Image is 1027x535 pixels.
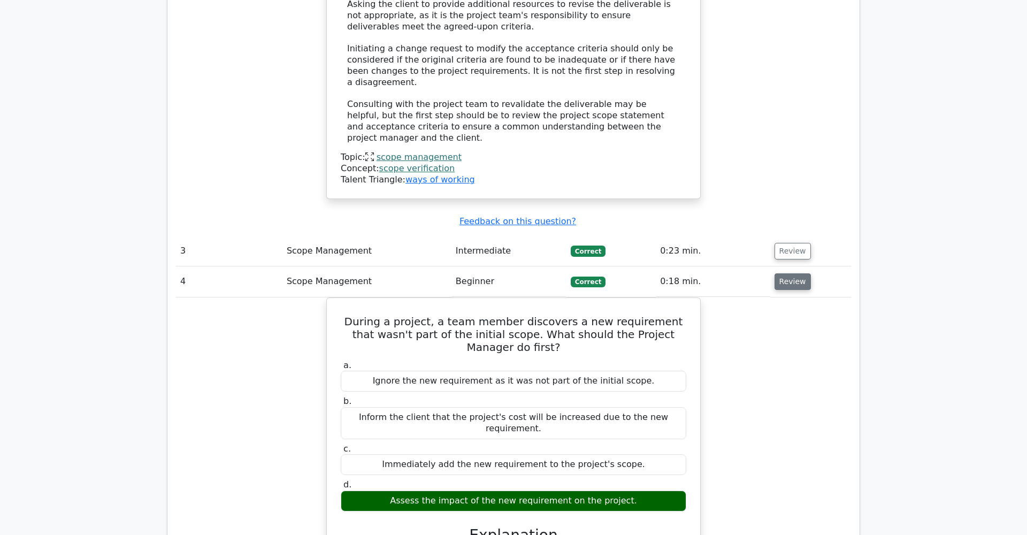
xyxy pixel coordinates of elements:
[571,246,606,256] span: Correct
[176,266,282,297] td: 4
[341,152,686,185] div: Talent Triangle:
[282,266,451,297] td: Scope Management
[341,491,686,511] div: Assess the impact of the new requirement on the project.
[343,360,351,370] span: a.
[343,479,351,490] span: d.
[340,315,687,354] h5: During a project, a team member discovers a new requirement that wasn't part of the initial scope...
[405,174,475,185] a: ways of working
[379,163,455,173] a: scope verification
[459,216,576,226] a: Feedback on this question?
[341,152,686,163] div: Topic:
[341,407,686,439] div: Inform the client that the project's cost will be increased due to the new requirement.
[282,236,451,266] td: Scope Management
[176,236,282,266] td: 3
[775,243,811,259] button: Review
[341,163,686,174] div: Concept:
[656,266,770,297] td: 0:18 min.
[377,152,462,162] a: scope management
[571,277,606,287] span: Correct
[341,371,686,392] div: Ignore the new requirement as it was not part of the initial scope.
[343,444,351,454] span: c.
[343,396,351,406] span: b.
[451,266,566,297] td: Beginner
[656,236,770,266] td: 0:23 min.
[775,273,811,290] button: Review
[341,454,686,475] div: Immediately add the new requirement to the project's scope.
[451,236,566,266] td: Intermediate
